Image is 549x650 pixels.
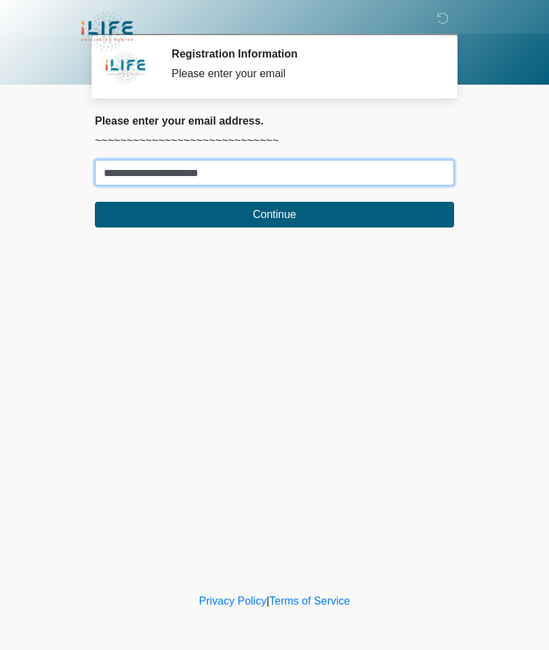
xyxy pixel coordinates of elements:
[95,133,454,149] p: ~~~~~~~~~~~~~~~~~~~~~~~~~~~~~
[95,202,454,227] button: Continue
[269,595,350,607] a: Terms of Service
[105,47,146,88] img: Agent Avatar
[171,66,434,82] div: Please enter your email
[266,595,269,607] a: |
[199,595,267,607] a: Privacy Policy
[81,10,133,53] img: iLIFE Anti-Aging Center Logo
[95,114,454,127] h2: Please enter your email address.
